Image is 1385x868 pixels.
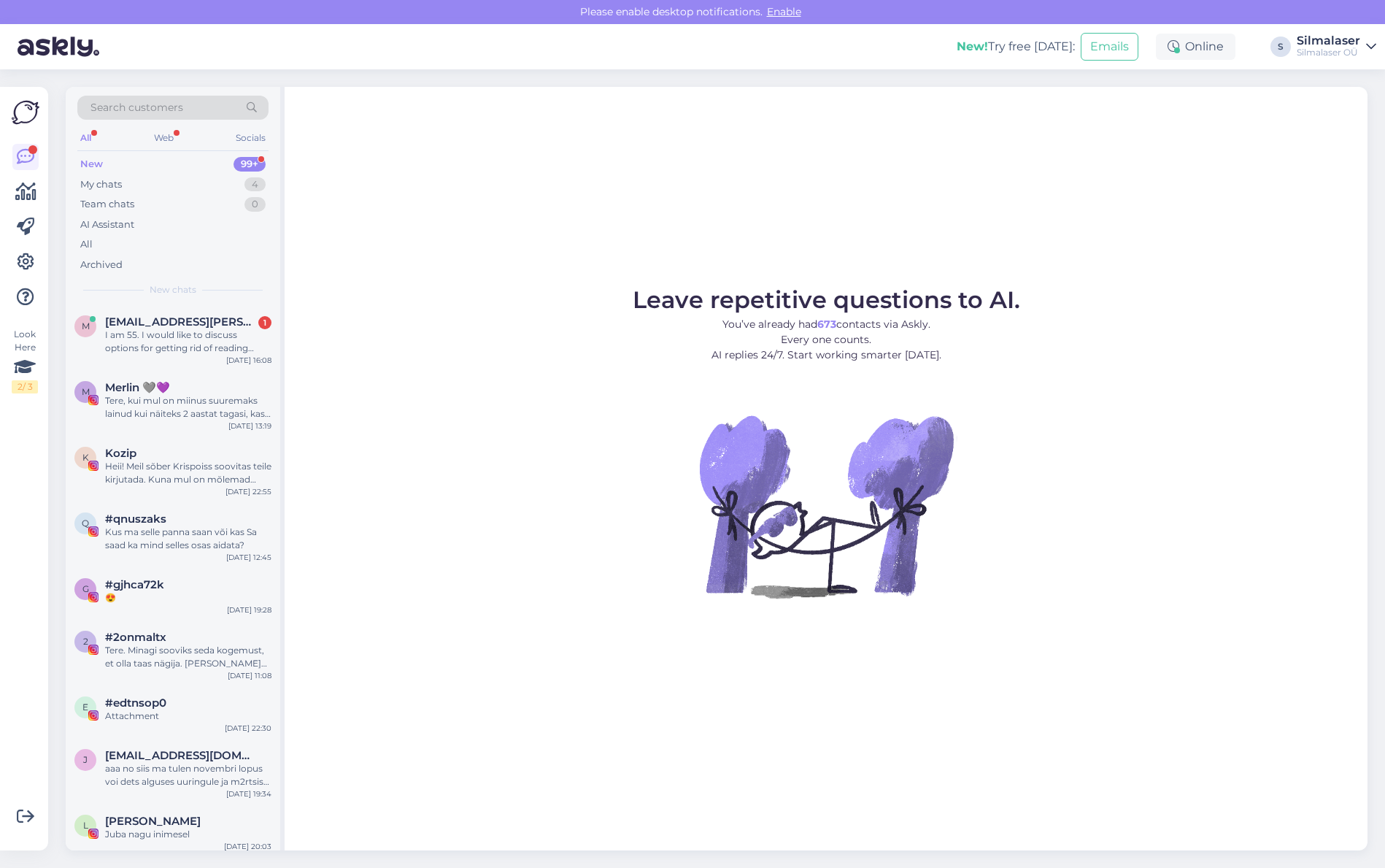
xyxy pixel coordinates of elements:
span: Lisabet Loigu [105,815,201,828]
span: m [82,320,90,331]
img: Askly Logo [12,99,39,126]
span: jasmine.mahov@gmail.com [105,749,257,762]
div: [DATE] 13:19 [228,420,271,431]
div: 1 [258,316,271,329]
div: Web [151,128,177,147]
div: Archived [80,258,123,272]
div: 0 [244,197,266,212]
div: [DATE] 19:28 [227,604,271,615]
span: q [82,518,89,529]
div: Heii! Meil sõber Krispoiss soovitas teile kirjutada. Kuna mul on mõlemad silmad -5 kanti, siis mõ... [105,460,271,486]
span: Search customers [90,100,183,115]
span: mail@eric.ee [105,315,257,329]
div: 2 / 3 [12,380,38,393]
span: M [82,386,90,397]
div: Tere, kui mul on miinus suuremaks lainud kui näiteks 2 aastat tagasi, kas siis on üldse mõtet sil... [105,394,271,420]
span: #qnuszaks [105,512,166,526]
div: Team chats [80,197,134,212]
span: g [82,583,89,594]
div: Online [1156,34,1235,60]
div: 4 [244,177,266,192]
div: [DATE] 16:08 [226,355,271,366]
div: aaa no siis ma tulen novembri lopus voi dets alguses uuringule ja m2rtsis opile kui silm lubab . ... [105,762,271,788]
div: [DATE] 11:08 [228,670,271,681]
div: [DATE] 20:03 [224,841,271,852]
div: Silmalaser OÜ [1297,47,1360,58]
div: I am 55. I would like to discuss options for getting rid of reading glasses. [105,329,271,355]
div: [DATE] 22:55 [225,486,271,497]
div: 😍 [105,591,271,604]
div: Attachment [105,710,271,723]
span: #gjhca72k [105,578,164,591]
div: New [80,157,103,172]
p: You’ve already had contacts via Askly. Every one counts. AI replies 24/7. Start working smarter [... [633,317,1020,363]
b: 673 [817,318,836,331]
span: Kozip [105,447,136,460]
div: All [80,237,93,252]
span: #2onmaltx [105,631,166,644]
div: Juba nagu inimesel [105,828,271,841]
b: New! [957,39,988,53]
div: Tere. Minagi sooviks seda kogemust, et olla taas nägija. [PERSON_NAME] alates neljandast klassist... [105,644,271,670]
button: Emails [1081,33,1138,61]
a: SilmalaserSilmalaser OÜ [1297,35,1376,58]
span: K [82,452,89,463]
div: Socials [233,128,269,147]
div: 99+ [234,157,266,172]
span: 2 [83,636,88,647]
div: Kus ma selle panna saan või kas Sa saad ka mind selles osas aidata? [105,526,271,552]
div: Try free [DATE]: [957,38,1075,55]
span: j [83,754,88,765]
span: #edtnsop0 [105,696,166,710]
span: e [82,702,88,713]
div: Look Here [12,328,38,393]
div: [DATE] 19:34 [226,788,271,799]
span: Enable [763,5,806,18]
img: No Chat active [695,375,957,637]
span: New chats [150,283,196,296]
span: L [83,820,88,831]
div: S [1270,37,1291,57]
div: All [77,128,94,147]
div: [DATE] 22:30 [225,723,271,734]
span: Merlin 🩶💜 [105,381,170,394]
span: Leave repetitive questions to AI. [633,285,1020,314]
div: AI Assistant [80,218,134,232]
div: [DATE] 12:45 [226,552,271,563]
div: Silmalaser [1297,35,1360,47]
div: My chats [80,177,122,192]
